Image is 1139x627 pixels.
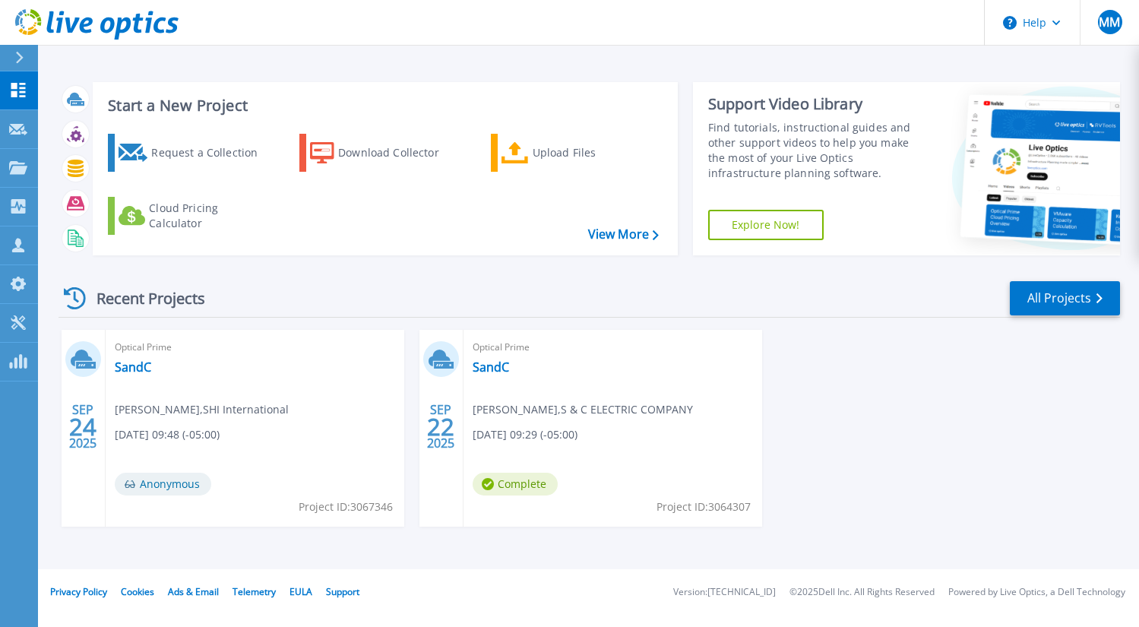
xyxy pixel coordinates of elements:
[657,499,751,515] span: Project ID: 3064307
[326,585,359,598] a: Support
[108,134,277,172] a: Request a Collection
[115,359,151,375] a: SandC
[708,210,824,240] a: Explore Now!
[708,120,922,181] div: Find tutorials, instructional guides and other support videos to help you make the most of your L...
[108,97,658,114] h3: Start a New Project
[168,585,219,598] a: Ads & Email
[149,201,271,231] div: Cloud Pricing Calculator
[789,587,935,597] li: © 2025 Dell Inc. All Rights Reserved
[121,585,154,598] a: Cookies
[299,499,393,515] span: Project ID: 3067346
[68,399,97,454] div: SEP 2025
[426,399,455,454] div: SEP 2025
[473,359,509,375] a: SandC
[491,134,660,172] a: Upload Files
[533,138,654,168] div: Upload Files
[473,473,558,496] span: Complete
[233,585,276,598] a: Telemetry
[59,280,226,317] div: Recent Projects
[115,339,395,356] span: Optical Prime
[299,134,469,172] a: Download Collector
[115,473,211,496] span: Anonymous
[473,401,693,418] span: [PERSON_NAME] , S & C ELECTRIC COMPANY
[948,587,1125,597] li: Powered by Live Optics, a Dell Technology
[289,585,312,598] a: EULA
[473,426,577,443] span: [DATE] 09:29 (-05:00)
[115,401,289,418] span: [PERSON_NAME] , SHI International
[1099,16,1120,28] span: MM
[115,426,220,443] span: [DATE] 09:48 (-05:00)
[151,138,273,168] div: Request a Collection
[108,197,277,235] a: Cloud Pricing Calculator
[673,587,776,597] li: Version: [TECHNICAL_ID]
[50,585,107,598] a: Privacy Policy
[708,94,922,114] div: Support Video Library
[473,339,753,356] span: Optical Prime
[338,138,460,168] div: Download Collector
[588,227,659,242] a: View More
[69,420,96,433] span: 24
[427,420,454,433] span: 22
[1010,281,1120,315] a: All Projects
